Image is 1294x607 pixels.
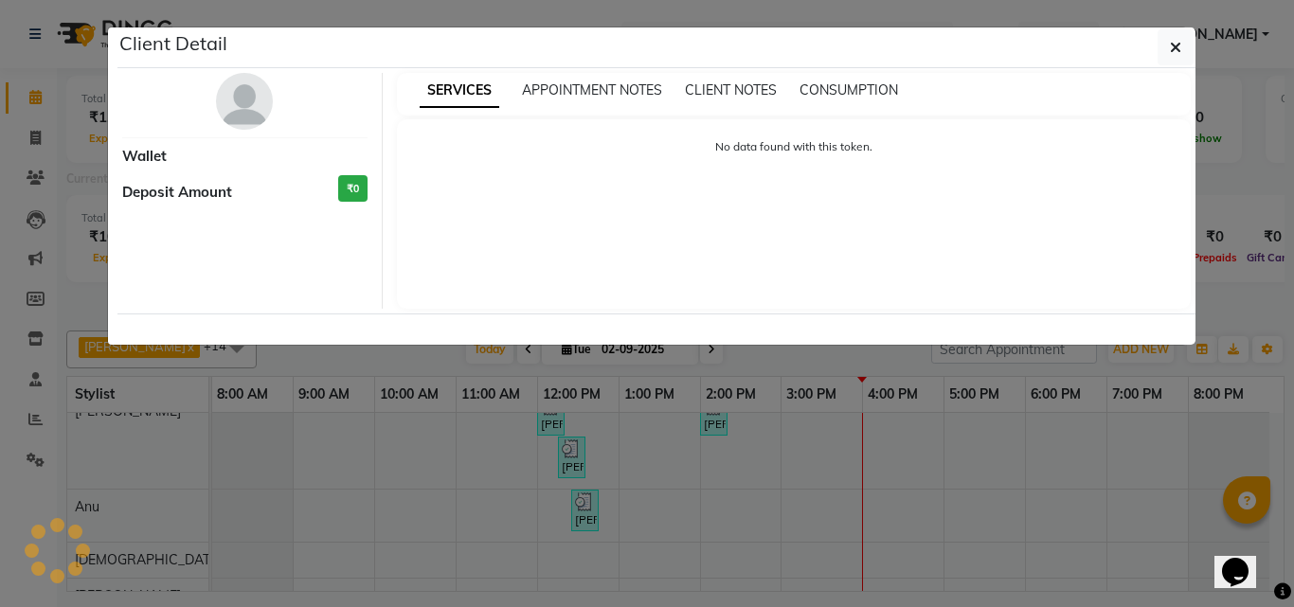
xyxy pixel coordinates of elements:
[685,81,777,98] span: CLIENT NOTES
[122,146,167,168] span: Wallet
[522,81,662,98] span: APPOINTMENT NOTES
[216,73,273,130] img: avatar
[338,175,368,203] h3: ₹0
[420,74,499,108] span: SERVICES
[800,81,898,98] span: CONSUMPTION
[1214,531,1275,588] iframe: chat widget
[416,138,1173,155] p: No data found with this token.
[119,29,227,58] h5: Client Detail
[122,182,232,204] span: Deposit Amount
